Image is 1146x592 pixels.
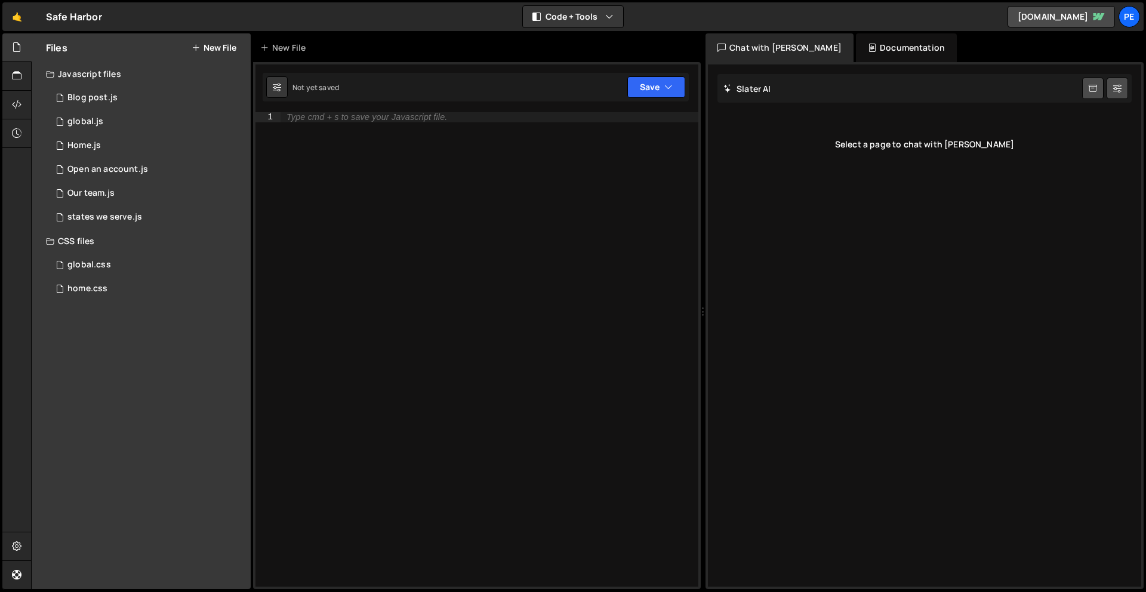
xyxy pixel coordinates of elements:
div: Our team.js [67,188,115,199]
div: 16385/45046.js [46,181,251,205]
a: [DOMAIN_NAME] [1008,6,1115,27]
div: 1 [255,112,281,122]
div: Home.js [67,140,101,151]
a: 🤙 [2,2,32,31]
div: Chat with [PERSON_NAME] [706,33,854,62]
div: Javascript files [32,62,251,86]
div: 16385/45478.js [46,110,251,134]
div: Safe Harbor [46,10,102,24]
div: 16385/45995.js [46,205,251,229]
div: Not yet saved [292,82,339,92]
button: Code + Tools [523,6,623,27]
a: Pe [1119,6,1140,27]
h2: Files [46,41,67,54]
div: Type cmd + s to save your Javascript file. [286,113,447,122]
button: New File [192,43,236,53]
div: Blog post.js [67,92,118,103]
div: global.js [67,116,103,127]
h2: Slater AI [723,83,771,94]
div: 16385/45146.css [46,277,251,301]
div: 16385/45328.css [46,253,251,277]
div: Documentation [856,33,957,62]
button: Save [627,76,685,98]
div: states we serve.js [67,212,142,223]
div: 16385/44326.js [46,134,251,158]
div: home.css [67,283,107,294]
div: CSS files [32,229,251,253]
div: global.css [67,260,111,270]
div: Open an account.js [67,164,148,175]
div: Select a page to chat with [PERSON_NAME] [717,121,1132,168]
div: 16385/45865.js [46,86,251,110]
div: 16385/45136.js [46,158,251,181]
div: New File [260,42,310,54]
